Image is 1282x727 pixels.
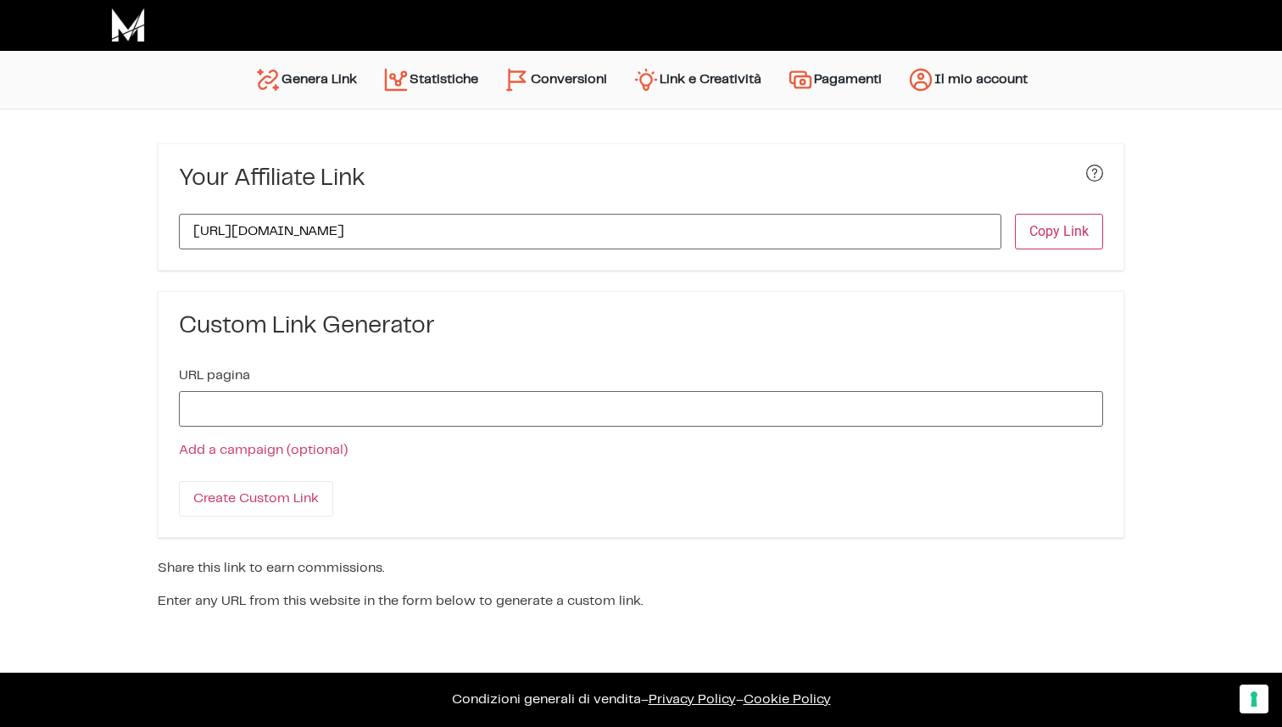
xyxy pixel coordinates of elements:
img: conversion-2.svg [504,66,531,93]
img: stats.svg [382,66,410,93]
span: Cookie Policy [744,693,831,706]
a: Condizioni generali di vendita [452,693,641,706]
p: Share this link to earn commissions. [158,558,1124,579]
img: account.svg [907,66,934,93]
a: Genera Link [242,59,370,100]
img: generate-link.svg [254,66,281,93]
a: Link e Creatività [620,59,774,100]
a: Il mio account [895,59,1040,100]
img: payments.svg [787,66,814,93]
p: – – [17,690,1265,710]
a: Add a campaign (optional) [179,444,348,456]
p: Enter any URL from this website in the form below to generate a custom link. [158,591,1124,612]
nav: Menu principale [242,51,1040,109]
h3: Your Affiliate Link [179,165,365,193]
button: Copy Link [1015,214,1103,249]
label: URL pagina [179,369,250,383]
button: Le tue preferenze relative al consenso per le tecnologie di tracciamento [1240,685,1268,713]
a: Privacy Policy [649,693,736,706]
img: creativity.svg [633,66,660,93]
a: Pagamenti [774,59,895,100]
h3: Custom Link Generator [179,312,1103,341]
a: Statistiche [370,59,491,100]
a: Conversioni [491,59,620,100]
input: Create Custom Link [179,481,333,517]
